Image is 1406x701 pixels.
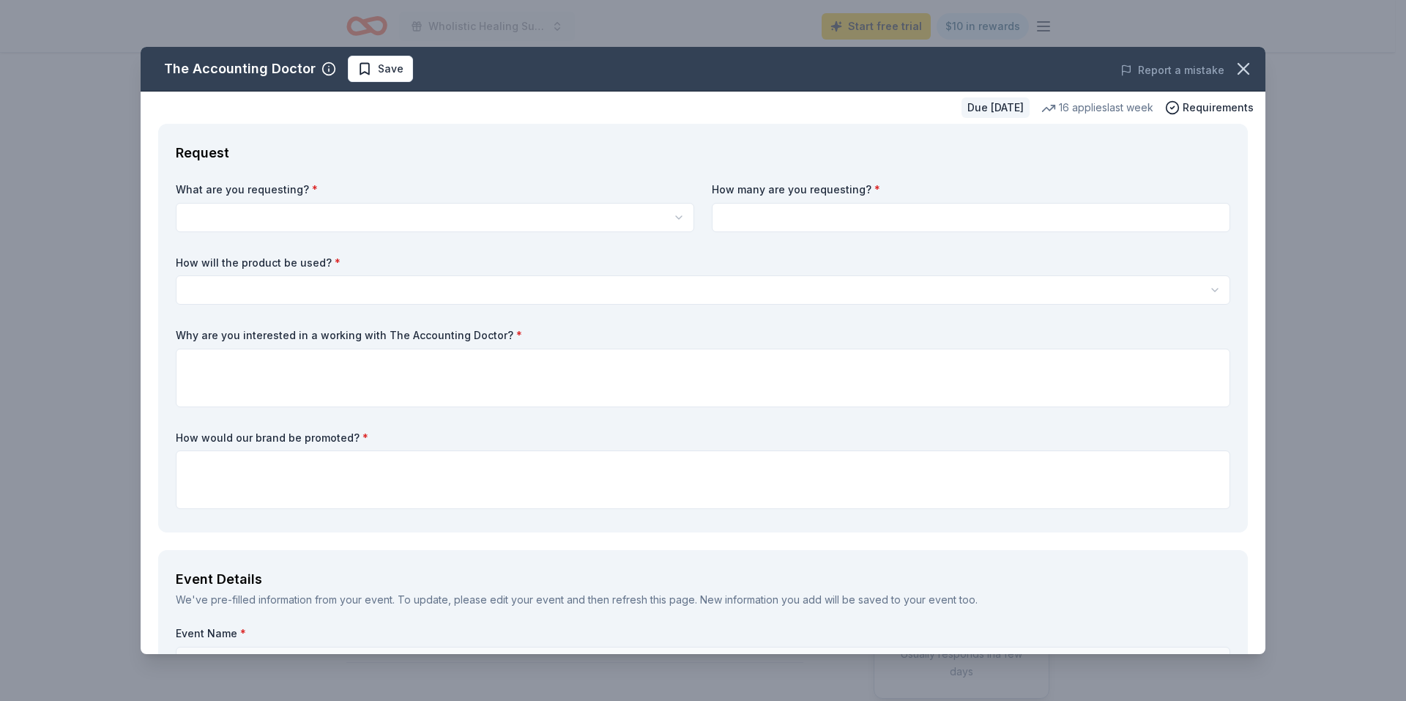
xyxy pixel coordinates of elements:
div: Event Details [176,568,1230,591]
div: The Accounting Doctor [164,57,316,81]
div: 16 applies last week [1041,99,1153,116]
label: Event Name [176,626,1230,641]
button: Save [348,56,413,82]
label: How will the product be used? [176,256,1230,270]
span: Save [378,60,403,78]
button: Report a mistake [1120,62,1224,79]
label: How would our brand be promoted? [176,431,1230,445]
div: Due [DATE] [961,97,1030,118]
label: What are you requesting? [176,182,694,197]
span: Requirements [1183,99,1254,116]
div: We've pre-filled information from your event. To update, please edit your event and then refresh ... [176,591,1230,609]
label: How many are you requesting? [712,182,1230,197]
div: Request [176,141,1230,165]
button: Requirements [1165,99,1254,116]
label: Why are you interested in a working with The Accounting Doctor? [176,328,1230,343]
